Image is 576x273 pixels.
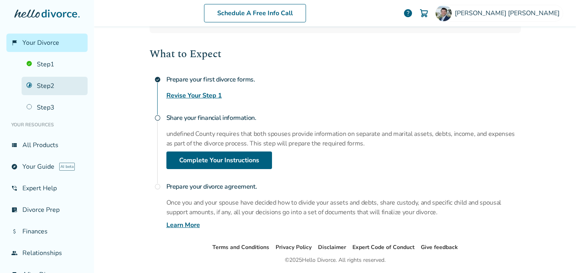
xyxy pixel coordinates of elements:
[11,185,18,191] span: phone_in_talk
[11,40,18,46] span: flag_2
[11,228,18,235] span: attach_money
[403,8,413,18] a: help
[212,243,269,251] a: Terms and Conditions
[318,243,346,252] li: Disclaimer
[6,222,88,241] a: attach_moneyFinances
[436,5,452,21] img: Ryan Thomason
[6,201,88,219] a: list_alt_checkDivorce Prep
[166,198,521,217] p: Once you and your spouse have decided how to divide your assets and debts, share custody, and spe...
[6,157,88,176] a: exploreYour GuideAI beta
[11,142,18,148] span: view_list
[455,9,563,18] span: [PERSON_NAME] [PERSON_NAME]
[22,38,59,47] span: Your Divorce
[59,163,75,171] span: AI beta
[6,244,88,262] a: groupRelationships
[6,117,88,133] li: Your Resources
[22,77,88,95] a: Step2
[6,179,88,197] a: phone_in_talkExpert Help
[166,91,222,100] a: Revise Your Step 1
[11,163,18,170] span: explore
[204,4,306,22] a: Schedule A Free Info Call
[352,243,414,251] a: Expert Code of Conduct
[154,76,161,83] span: check_circle
[22,98,88,117] a: Step3
[22,55,88,74] a: Step1
[166,151,272,169] a: Complete Your Instructions
[276,243,312,251] a: Privacy Policy
[166,129,521,148] p: undefined County requires that both spouses provide information on separate and marital assets, d...
[6,136,88,154] a: view_listAll Products
[154,115,161,121] span: radio_button_unchecked
[166,220,200,230] a: Learn More
[150,46,521,62] h2: What to Expect
[536,235,576,273] iframe: Chat Widget
[11,250,18,256] span: group
[6,34,88,52] a: flag_2Your Divorce
[166,72,521,88] h4: Prepare your first divorce forms.
[11,207,18,213] span: list_alt_check
[285,255,386,265] div: © 2025 Hello Divorce. All rights reserved.
[166,179,521,195] h4: Prepare your divorce agreement.
[419,8,429,18] img: Cart
[166,110,521,126] h4: Share your financial information.
[421,243,458,252] li: Give feedback
[154,183,161,190] span: radio_button_unchecked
